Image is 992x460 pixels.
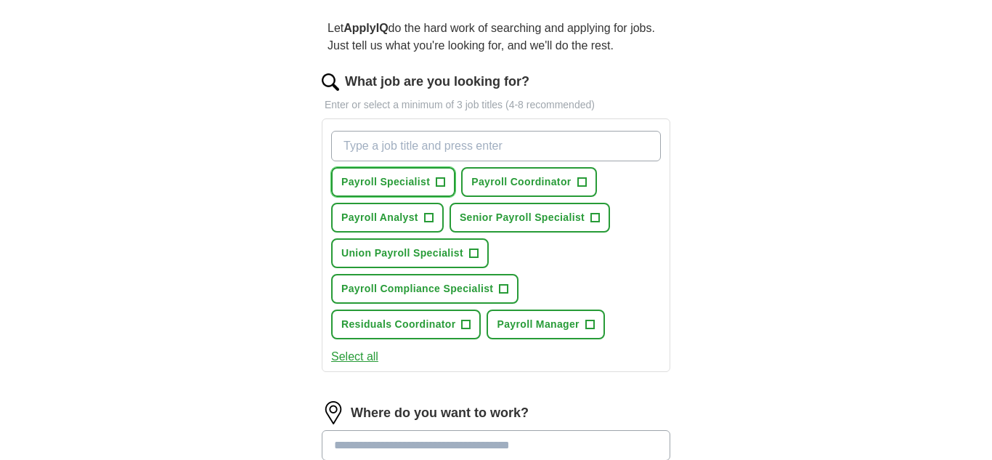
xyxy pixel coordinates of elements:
[341,246,463,261] span: Union Payroll Specialist
[322,401,345,424] img: location.png
[341,317,455,332] span: Residuals Coordinator
[497,317,579,332] span: Payroll Manager
[331,203,444,233] button: Payroll Analyst
[345,72,529,92] label: What job are you looking for?
[322,73,339,91] img: search.png
[331,310,481,339] button: Residuals Coordinator
[341,281,493,296] span: Payroll Compliance Specialist
[343,22,388,34] strong: ApplyIQ
[331,238,489,268] button: Union Payroll Specialist
[341,210,418,225] span: Payroll Analyst
[341,174,430,190] span: Payroll Specialist
[450,203,610,233] button: Senior Payroll Specialist
[322,97,670,113] p: Enter or select a minimum of 3 job titles (4-8 recommended)
[331,348,378,366] button: Select all
[351,403,529,423] label: Where do you want to work?
[331,167,455,197] button: Payroll Specialist
[331,274,519,304] button: Payroll Compliance Specialist
[460,210,585,225] span: Senior Payroll Specialist
[487,310,604,339] button: Payroll Manager
[461,167,596,197] button: Payroll Coordinator
[471,174,571,190] span: Payroll Coordinator
[322,14,670,60] p: Let do the hard work of searching and applying for jobs. Just tell us what you're looking for, an...
[331,131,661,161] input: Type a job title and press enter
